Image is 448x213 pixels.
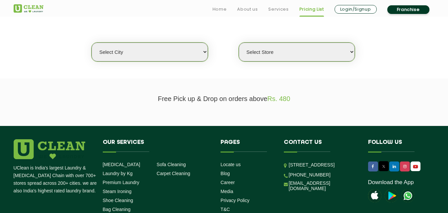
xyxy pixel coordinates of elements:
img: UClean Laundry and Dry Cleaning [401,189,415,202]
h4: Follow us [368,139,426,152]
a: T&C [221,207,230,212]
a: Home [213,5,227,13]
a: Services [268,5,288,13]
a: Privacy Policy [221,198,249,203]
p: Free Pick up & Drop on orders above [14,95,435,103]
a: Steam Ironing [103,189,132,194]
a: [MEDICAL_DATA] [103,162,140,167]
a: Media [221,189,233,194]
img: playstoreicon.png [385,189,398,202]
h4: Pages [221,139,274,152]
a: Premium Laundry [103,180,140,185]
img: apple-icon.png [368,189,381,202]
a: Login/Signup [335,5,377,14]
a: About us [237,5,258,13]
a: Career [221,180,235,185]
span: Rs. 480 [267,95,290,102]
a: [EMAIL_ADDRESS][DOMAIN_NAME] [289,180,358,191]
p: UClean is India's largest Laundry & [MEDICAL_DATA] Chain with over 700+ stores spread across 200+... [14,164,98,195]
h4: Our Services [103,139,211,152]
a: Sofa Cleaning [157,162,186,167]
img: logo.png [14,139,85,159]
a: Laundry by Kg [103,171,133,176]
a: Blog [221,171,230,176]
p: [STREET_ADDRESS] [289,161,358,169]
img: UClean Laundry and Dry Cleaning [411,163,420,170]
a: [PHONE_NUMBER] [289,172,331,177]
a: Download the App [368,179,414,186]
a: Locate us [221,162,241,167]
a: Shoe Cleaning [103,198,133,203]
a: Pricing List [299,5,324,13]
a: Franchise [387,5,429,14]
a: Bag Cleaning [103,207,131,212]
a: Carpet Cleaning [157,171,190,176]
h4: Contact us [284,139,358,152]
img: UClean Laundry and Dry Cleaning [14,4,43,13]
